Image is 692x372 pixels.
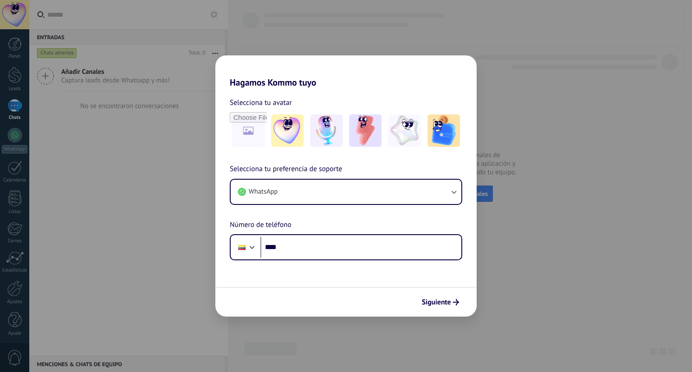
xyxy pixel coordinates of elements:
[310,114,343,147] img: -2.jpeg
[388,114,421,147] img: -4.jpeg
[230,163,342,175] span: Selecciona tu preferencia de soporte
[418,295,463,310] button: Siguiente
[215,55,477,88] h2: Hagamos Kommo tuyo
[428,114,460,147] img: -5.jpeg
[230,97,292,109] span: Selecciona tu avatar
[230,219,291,231] span: Número de teléfono
[349,114,382,147] img: -3.jpeg
[271,114,304,147] img: -1.jpeg
[233,238,250,257] div: Ecuador: + 593
[249,187,278,196] span: WhatsApp
[231,180,461,204] button: WhatsApp
[422,299,451,305] span: Siguiente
